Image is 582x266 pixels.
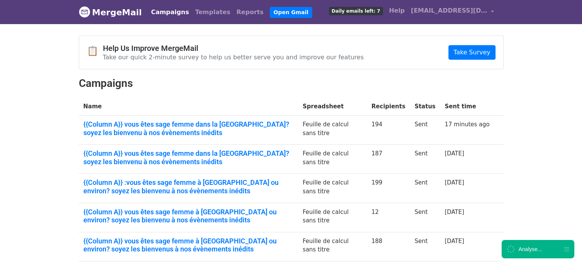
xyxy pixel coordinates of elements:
[445,121,489,128] a: 17 minutes ago
[411,6,487,15] span: [EMAIL_ADDRESS][DOMAIN_NAME]
[298,232,367,261] td: Feuille de calcul sans titre
[367,174,410,203] td: 199
[410,203,440,232] td: Sent
[367,116,410,145] td: 194
[326,3,386,18] a: Daily emails left: 7
[298,174,367,203] td: Feuille de calcul sans titre
[298,98,367,116] th: Spreadsheet
[410,174,440,203] td: Sent
[410,98,440,116] th: Status
[83,178,294,195] a: {{Column A}} :vous êtes sage femme à [GEOGRAPHIC_DATA] ou environ? soyez les bienvenu à nos évène...
[440,98,494,116] th: Sent time
[87,46,103,57] span: 📋
[367,203,410,232] td: 12
[83,120,294,137] a: {{Column A}} vous êtes sage femme dans la [GEOGRAPHIC_DATA]? soyez les bienvenu à nos évènements ...
[410,232,440,261] td: Sent
[83,208,294,224] a: {{Column A}} vous êtes sage femme à [GEOGRAPHIC_DATA] ou environ? soyez les bienvenu à nos évènem...
[410,116,440,145] td: Sent
[298,116,367,145] td: Feuille de calcul sans titre
[298,145,367,174] td: Feuille de calcul sans titre
[192,5,233,20] a: Templates
[367,98,410,116] th: Recipients
[448,45,495,60] a: Take Survey
[298,203,367,232] td: Feuille de calcul sans titre
[367,232,410,261] td: 188
[103,44,364,53] h4: Help Us Improve MergeMail
[445,209,464,215] a: [DATE]
[83,237,294,253] a: {{Column A}} vous êtes sage femme à [GEOGRAPHIC_DATA] ou environ? soyez les bienvenus à nos évène...
[83,149,294,166] a: {{Column A}} vous êtes sage femme dans la [GEOGRAPHIC_DATA]? soyez les bienvenu à nos évènements ...
[79,4,142,20] a: MergeMail
[445,150,464,157] a: [DATE]
[233,5,267,20] a: Reports
[79,98,298,116] th: Name
[445,179,464,186] a: [DATE]
[79,6,90,18] img: MergeMail logo
[445,238,464,245] a: [DATE]
[367,145,410,174] td: 187
[103,53,364,61] p: Take our quick 2-minute survey to help us better serve you and improve our features
[79,77,504,90] h2: Campaigns
[148,5,192,20] a: Campaigns
[410,145,440,174] td: Sent
[270,7,312,18] a: Open Gmail
[329,7,383,15] span: Daily emails left: 7
[386,3,408,18] a: Help
[408,3,497,21] a: [EMAIL_ADDRESS][DOMAIN_NAME]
